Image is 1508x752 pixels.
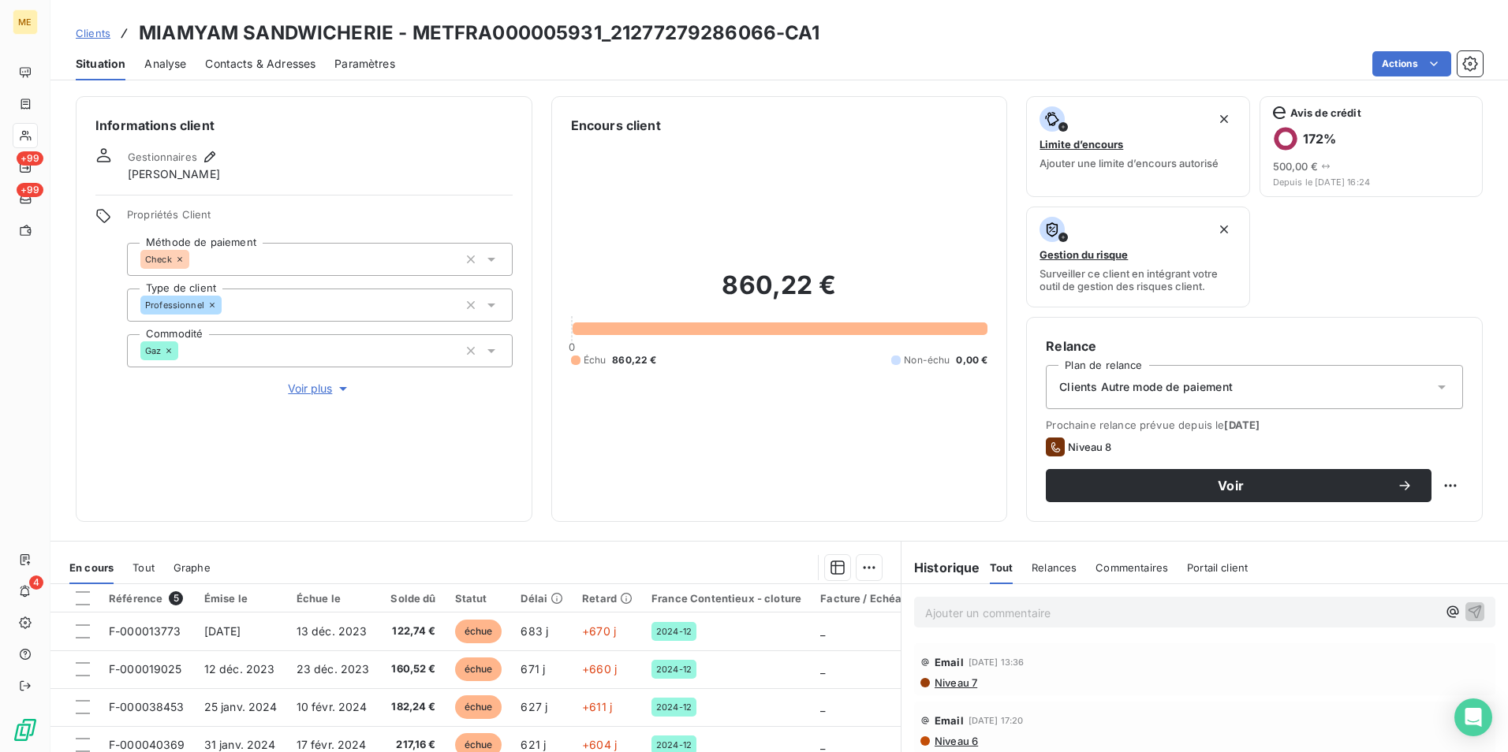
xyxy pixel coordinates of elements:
[956,353,987,367] span: 0,00 €
[204,700,278,713] span: 25 janv. 2024
[390,624,435,639] span: 122,74 €
[820,624,825,638] span: _
[1040,138,1123,151] span: Limite d’encours
[204,592,278,605] div: Émise le
[174,561,211,574] span: Graphe
[178,344,191,358] input: Ajouter une valeur
[820,592,928,605] div: Facture / Echéancier
[297,662,370,676] span: 23 déc. 2023
[76,27,110,39] span: Clients
[1040,267,1236,292] span: Surveiller ce client en intégrant votre outil de gestion des risques client.
[1046,337,1463,356] h6: Relance
[390,699,435,715] span: 182,24 €
[76,25,110,41] a: Clients
[1040,157,1219,169] span: Ajouter une limite d’encours autorisé
[297,700,368,713] span: 10 févr. 2024
[935,714,964,727] span: Email
[145,300,204,310] span: Professionnel
[651,592,801,605] div: France Contentieux - cloture
[656,665,692,674] span: 2024-12
[571,116,661,135] h6: Encours client
[29,575,43,590] span: 4
[127,208,513,230] span: Propriétés Client
[1026,207,1249,307] button: Gestion du risqueSurveiller ce client en intégrant votre outil de gestion des risques client.
[109,700,185,713] span: F-000038453
[13,717,38,743] img: Logo LeanPay
[582,592,633,605] div: Retard
[13,9,38,35] div: ME
[17,183,43,197] span: +99
[204,624,241,638] span: [DATE]
[904,353,950,367] span: Non-échu
[1065,479,1397,492] span: Voir
[109,662,182,676] span: F-000019025
[139,19,820,47] h3: MIAMYAM SANDWICHERIE - METFRA000005931_21277279286066-CA1
[582,624,616,638] span: +670 j
[169,591,183,605] span: 5
[1273,177,1469,187] span: Depuis le [DATE] 16:24
[521,624,548,638] span: 683 j
[569,341,575,353] span: 0
[820,700,825,713] span: _
[656,627,692,636] span: 2024-12
[901,558,980,577] h6: Historique
[204,738,276,751] span: 31 janv. 2024
[297,624,368,638] span: 13 déc. 2023
[656,740,692,750] span: 2024-12
[390,592,435,605] div: Solde dû
[1032,561,1077,574] span: Relances
[455,695,502,719] span: échue
[1372,51,1451,76] button: Actions
[222,298,234,312] input: Ajouter une valeur
[204,662,275,676] span: 12 déc. 2023
[820,662,825,676] span: _
[297,738,367,751] span: 17 févr. 2024
[1059,379,1233,395] span: Clients Autre mode de paiement
[133,561,155,574] span: Tout
[582,662,617,676] span: +660 j
[1068,441,1111,453] span: Niveau 8
[1026,96,1249,197] button: Limite d’encoursAjouter une limite d’encours autorisé
[656,702,692,712] span: 2024-12
[76,56,125,72] span: Situation
[455,592,502,605] div: Statut
[189,252,202,266] input: Ajouter une valeur
[390,661,435,677] span: 160,52 €
[521,738,546,751] span: 621 j
[1046,469,1431,502] button: Voir
[1224,419,1260,431] span: [DATE]
[297,592,372,605] div: Échue le
[1187,561,1248,574] span: Portail client
[17,151,43,166] span: +99
[109,591,185,605] div: Référence
[990,561,1013,574] span: Tout
[334,56,395,72] span: Paramètres
[109,738,185,751] span: F-000040369
[144,56,186,72] span: Analyse
[521,700,547,713] span: 627 j
[969,716,1024,725] span: [DATE] 17:20
[205,56,315,72] span: Contacts & Adresses
[1303,131,1337,147] h6: 172 %
[571,270,988,317] h2: 860,22 €
[1273,160,1318,173] span: 500,00 €
[1290,106,1361,119] span: Avis de crédit
[969,657,1025,667] span: [DATE] 13:36
[933,676,977,689] span: Niveau 7
[288,381,351,396] span: Voir plus
[584,353,607,367] span: Échu
[69,561,114,574] span: En cours
[1040,248,1128,261] span: Gestion du risque
[455,620,502,643] span: échue
[1096,561,1168,574] span: Commentaires
[95,116,513,135] h6: Informations client
[935,656,964,668] span: Email
[521,662,545,676] span: 671 j
[521,592,563,605] div: Délai
[128,166,220,182] span: [PERSON_NAME]
[1454,698,1492,736] div: Open Intercom Messenger
[145,255,172,264] span: Check
[582,700,612,713] span: +611 j
[933,735,978,747] span: Niveau 6
[109,624,181,638] span: F-000013773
